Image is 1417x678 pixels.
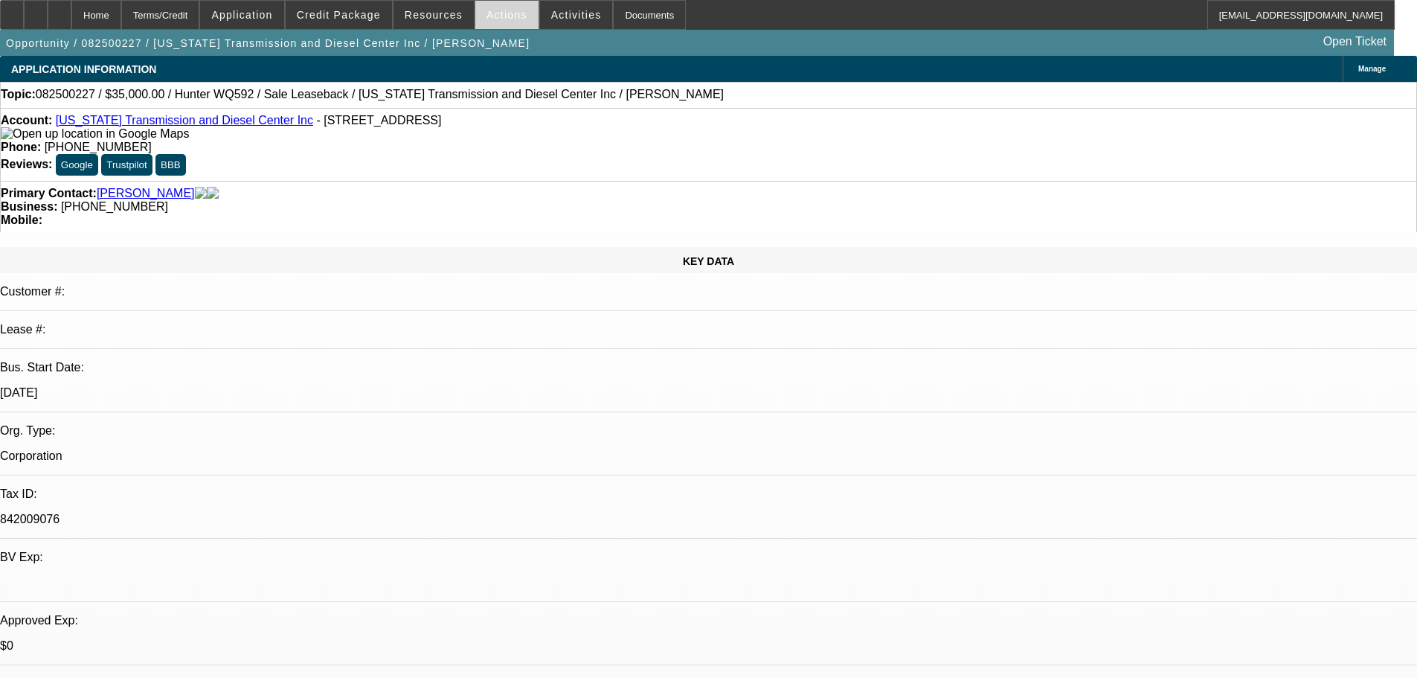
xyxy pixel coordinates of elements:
span: Application [211,9,272,21]
button: BBB [155,154,186,176]
span: Manage [1358,65,1386,73]
span: KEY DATA [683,255,734,267]
span: Actions [486,9,527,21]
img: Open up location in Google Maps [1,127,189,141]
button: Trustpilot [101,154,152,176]
button: Activities [540,1,613,29]
span: [PHONE_NUMBER] [61,200,168,213]
strong: Account: [1,114,52,127]
button: Credit Package [286,1,392,29]
strong: Business: [1,200,57,213]
button: Application [200,1,283,29]
span: APPLICATION INFORMATION [11,63,156,75]
img: facebook-icon.png [195,187,207,200]
strong: Mobile: [1,214,42,226]
span: - [STREET_ADDRESS] [316,114,441,127]
a: Open Ticket [1317,29,1392,54]
span: Resources [405,9,463,21]
a: [PERSON_NAME] [97,187,195,200]
button: Google [56,154,98,176]
span: Activities [551,9,602,21]
button: Resources [393,1,474,29]
strong: Phone: [1,141,41,153]
span: [PHONE_NUMBER] [45,141,152,153]
button: Actions [475,1,539,29]
span: Credit Package [297,9,381,21]
span: Opportunity / 082500227 / [US_STATE] Transmission and Diesel Center Inc / [PERSON_NAME] [6,37,530,49]
strong: Reviews: [1,158,52,170]
img: linkedin-icon.png [207,187,219,200]
strong: Topic: [1,88,36,101]
a: View Google Maps [1,127,189,140]
span: 082500227 / $35,000.00 / Hunter WQ592 / Sale Leaseback / [US_STATE] Transmission and Diesel Cente... [36,88,724,101]
strong: Primary Contact: [1,187,97,200]
a: [US_STATE] Transmission and Diesel Center Inc [56,114,313,127]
